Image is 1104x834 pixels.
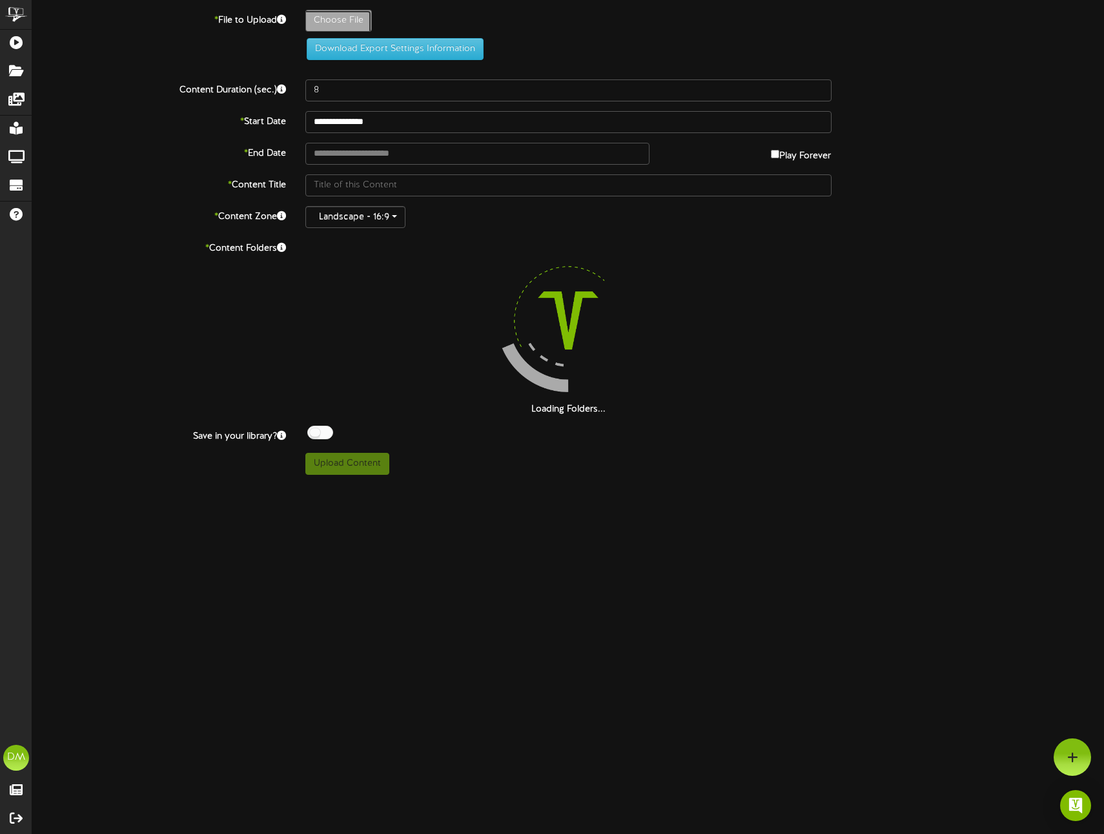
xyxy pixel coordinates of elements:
[23,174,296,192] label: Content Title
[23,79,296,97] label: Content Duration (sec.)
[305,453,389,475] button: Upload Content
[23,143,296,160] label: End Date
[23,206,296,224] label: Content Zone
[23,10,296,27] label: File to Upload
[23,426,296,443] label: Save in your library?
[23,111,296,129] label: Start Date
[3,745,29,771] div: DM
[486,238,651,403] img: loading-spinner-4.png
[305,206,405,228] button: Landscape - 16:9
[305,174,832,196] input: Title of this Content
[771,150,779,158] input: Play Forever
[300,44,484,54] a: Download Export Settings Information
[23,238,296,255] label: Content Folders
[531,404,606,414] strong: Loading Folders...
[771,143,831,163] label: Play Forever
[1060,790,1091,821] div: Open Intercom Messenger
[307,38,484,60] button: Download Export Settings Information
